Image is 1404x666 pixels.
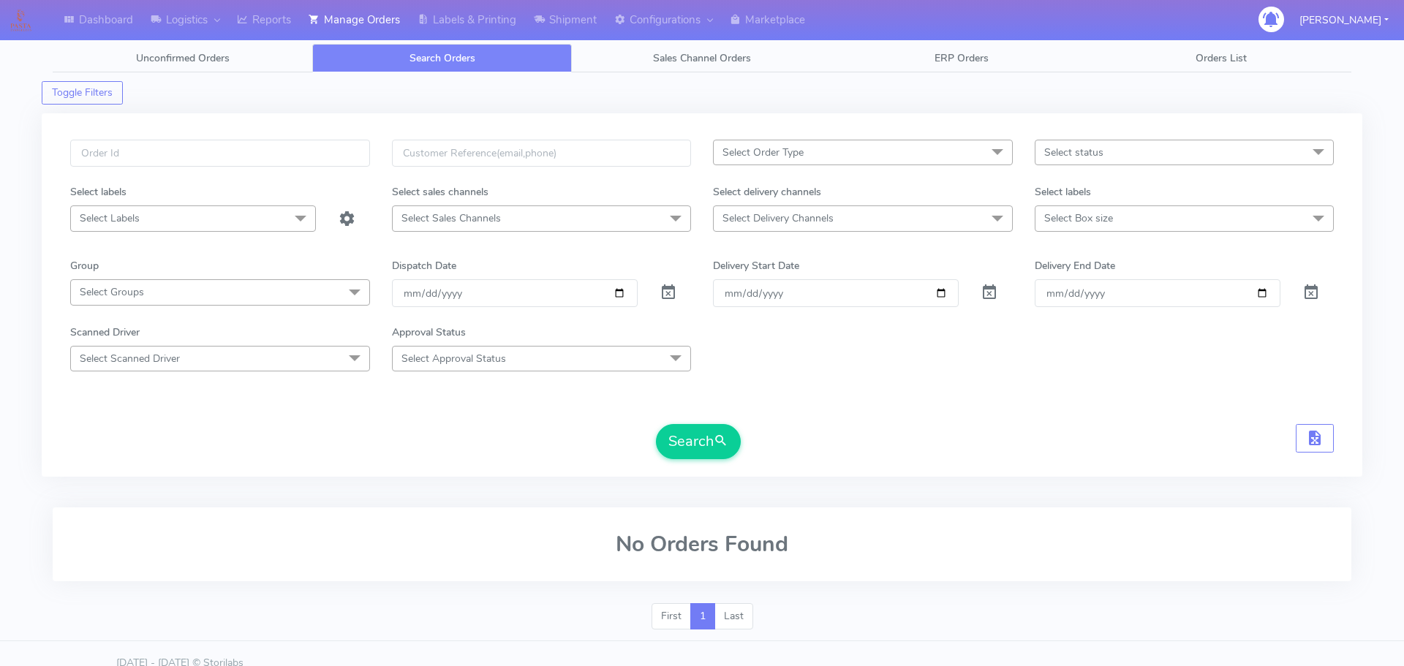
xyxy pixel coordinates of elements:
[1044,211,1113,225] span: Select Box size
[70,140,370,167] input: Order Id
[409,51,475,65] span: Search Orders
[80,352,180,366] span: Select Scanned Driver
[42,81,123,105] button: Toggle Filters
[722,145,804,159] span: Select Order Type
[392,325,466,340] label: Approval Status
[1035,258,1115,273] label: Delivery End Date
[70,325,140,340] label: Scanned Driver
[722,211,834,225] span: Select Delivery Channels
[53,44,1351,72] ul: Tabs
[401,352,506,366] span: Select Approval Status
[935,51,989,65] span: ERP Orders
[70,184,127,200] label: Select labels
[70,258,99,273] label: Group
[1196,51,1247,65] span: Orders List
[70,532,1334,556] h2: No Orders Found
[656,424,741,459] button: Search
[401,211,501,225] span: Select Sales Channels
[1044,145,1103,159] span: Select status
[653,51,751,65] span: Sales Channel Orders
[713,184,821,200] label: Select delivery channels
[80,285,144,299] span: Select Groups
[392,258,456,273] label: Dispatch Date
[392,184,488,200] label: Select sales channels
[80,211,140,225] span: Select Labels
[1035,184,1091,200] label: Select labels
[690,603,715,629] a: 1
[1288,5,1400,35] button: [PERSON_NAME]
[136,51,230,65] span: Unconfirmed Orders
[713,258,799,273] label: Delivery Start Date
[392,140,692,167] input: Customer Reference(email,phone)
